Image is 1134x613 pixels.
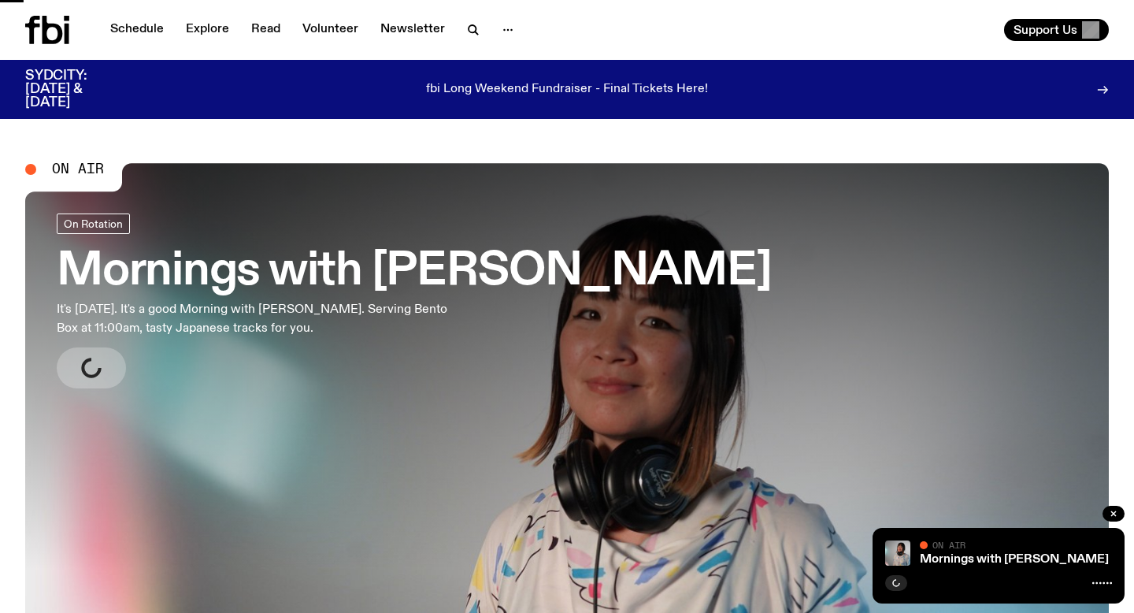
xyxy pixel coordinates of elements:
[426,83,708,97] p: fbi Long Weekend Fundraiser - Final Tickets Here!
[932,540,965,550] span: On Air
[101,19,173,41] a: Schedule
[293,19,368,41] a: Volunteer
[885,541,910,566] img: Kana Frazer is smiling at the camera with her head tilted slightly to her left. She wears big bla...
[920,553,1109,566] a: Mornings with [PERSON_NAME]
[1014,23,1077,37] span: Support Us
[371,19,454,41] a: Newsletter
[25,69,126,110] h3: SYDCITY: [DATE] & [DATE]
[57,250,772,294] h3: Mornings with [PERSON_NAME]
[52,162,104,176] span: On Air
[57,300,460,338] p: It's [DATE]. It's a good Morning with [PERSON_NAME]. Serving Bento Box at 11:00am, tasty Japanese...
[176,19,239,41] a: Explore
[1004,19,1109,41] button: Support Us
[57,214,772,388] a: Mornings with [PERSON_NAME]It's [DATE]. It's a good Morning with [PERSON_NAME]. Serving Bento Box...
[57,214,130,234] a: On Rotation
[242,19,290,41] a: Read
[64,218,123,230] span: On Rotation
